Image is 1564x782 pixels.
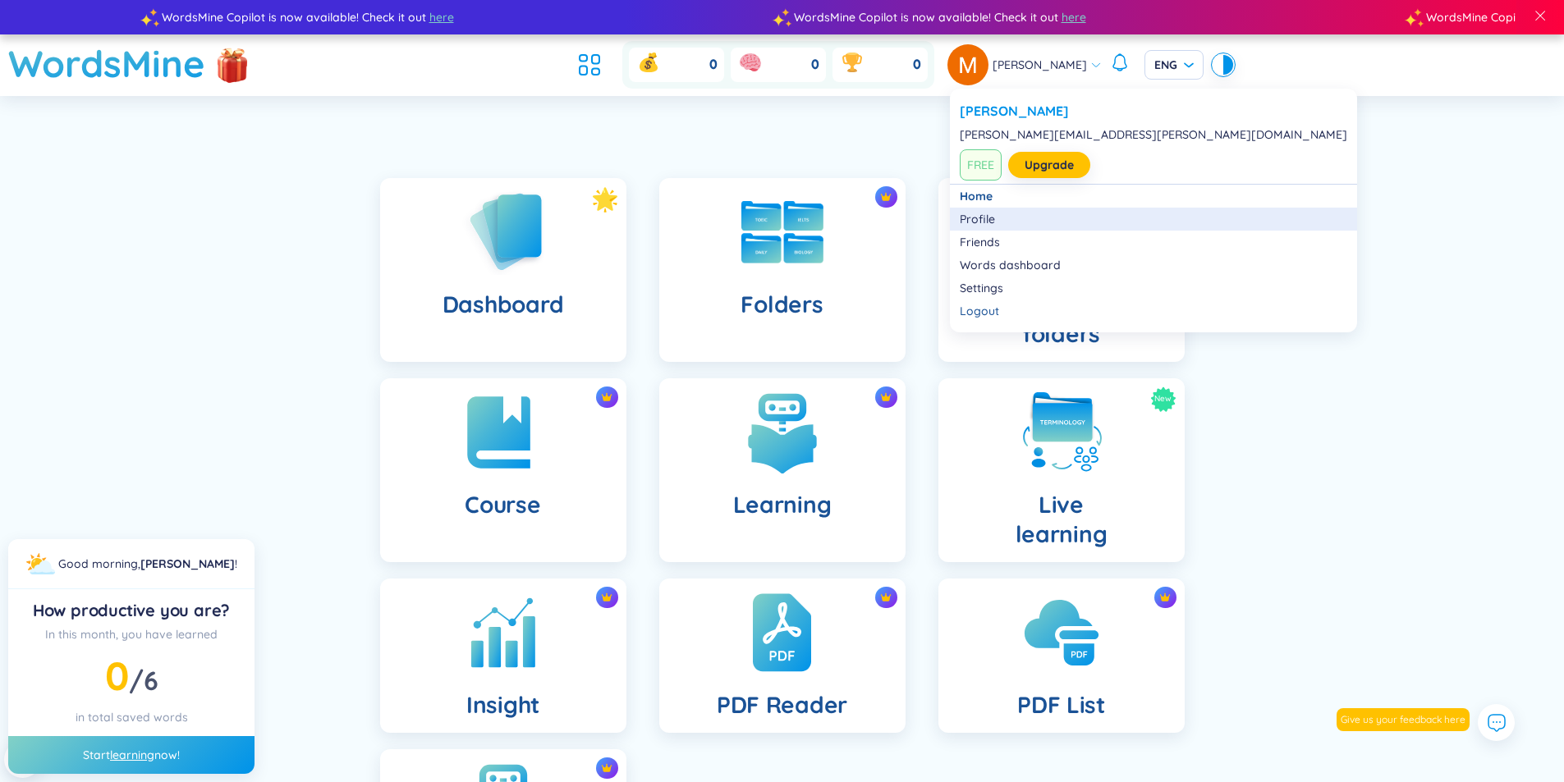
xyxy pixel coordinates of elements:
[960,211,1347,227] a: Profile
[150,8,782,26] div: WordsMine Copilot is now available! Check it out
[21,599,241,622] div: How productive you are?
[913,56,921,74] span: 0
[960,126,1347,143] div: [PERSON_NAME][EMAIL_ADDRESS][PERSON_NAME][DOMAIN_NAME]
[1017,690,1105,720] h4: PDF List
[601,762,612,774] img: crown icon
[717,690,847,720] h4: PDF Reader
[922,378,1201,562] a: NewLivelearning
[960,149,1002,181] span: FREE
[601,592,612,603] img: crown icon
[1062,8,1086,26] span: here
[216,39,249,89] img: flashSalesIcon.a7f4f837.png
[993,56,1087,74] span: [PERSON_NAME]
[643,178,922,362] a: crown iconFolders
[364,178,643,362] a: Dashboard
[960,188,1347,204] a: Home
[960,234,1347,250] a: Friends
[947,44,993,85] a: avatar
[465,490,540,519] h4: Course
[1154,57,1194,73] span: ENG
[140,556,235,571] a: [PERSON_NAME]
[1159,592,1171,603] img: crown icon
[709,56,718,74] span: 0
[922,578,1201,733] a: crown iconPDF List
[741,290,823,319] h4: Folders
[1154,386,1172,412] span: New
[880,592,892,603] img: crown icon
[144,664,158,697] span: 6
[8,34,205,93] a: WordsMine
[58,556,140,571] span: Good morning ,
[922,178,1201,362] a: crown iconCollaborative folders
[364,378,643,562] a: crown iconCourse
[643,578,922,733] a: crown iconPDF Reader
[1016,490,1108,549] h4: Live learning
[1008,152,1090,178] button: Upgrade
[58,555,237,573] div: !
[960,102,1347,120] a: [PERSON_NAME]
[782,8,1415,26] div: WordsMine Copilot is now available! Check it out
[643,378,922,562] a: crown iconLearning
[880,191,892,203] img: crown icon
[466,690,539,720] h4: Insight
[364,578,643,733] a: crown iconInsight
[733,490,832,519] h4: Learning
[110,748,154,762] a: learning
[960,280,1347,296] a: Settings
[1025,156,1074,174] a: Upgrade
[105,651,129,700] span: 0
[811,56,819,74] span: 0
[947,44,988,85] img: avatar
[21,708,241,726] div: in total saved words
[129,664,158,697] span: /
[601,391,612,403] img: crown icon
[960,303,1347,319] div: Logout
[880,391,892,403] img: crown icon
[21,625,241,643] div: In this month, you have learned
[443,290,563,319] h4: Dashboard
[8,736,255,774] div: Start now!
[429,8,454,26] span: here
[960,257,1347,273] a: Words dashboard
